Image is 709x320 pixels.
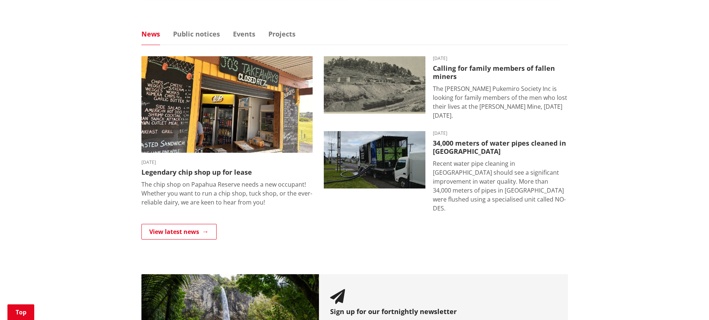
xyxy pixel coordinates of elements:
[141,224,217,240] a: View latest news
[433,64,568,80] h3: Calling for family members of fallen miners
[141,168,313,177] h3: Legendary chip shop up for lease
[7,304,34,320] a: Top
[433,84,568,120] p: The [PERSON_NAME] Pukemiro Society Inc is looking for family members of the men who lost their li...
[141,31,160,37] a: News
[433,159,568,213] p: Recent water pipe cleaning in [GEOGRAPHIC_DATA] should see a significant improvement in water qua...
[433,139,568,155] h3: 34,000 meters of water pipes cleaned in [GEOGRAPHIC_DATA]
[675,289,702,316] iframe: Messenger Launcher
[433,131,568,136] time: [DATE]
[330,308,557,316] h3: Sign up for our fortnightly newsletter
[141,56,313,153] img: Jo's takeaways, Papahua Reserve, Raglan
[141,56,313,207] a: Outdoor takeaway stand with chalkboard menus listing various foods, like burgers and chips. A fri...
[141,180,313,207] p: The chip shop on Papahua Reserve needs a new occupant! Whether you want to run a chip shop, tuck ...
[268,31,296,37] a: Projects
[433,56,568,61] time: [DATE]
[324,56,568,120] a: A black-and-white historic photograph shows a hillside with trees, small buildings, and cylindric...
[324,56,425,114] img: Glen Afton Mine 1939
[173,31,220,37] a: Public notices
[233,31,255,37] a: Events
[324,131,425,188] img: NO-DES unit flushing water pipes in Huntly
[324,131,568,213] a: [DATE] 34,000 meters of water pipes cleaned in [GEOGRAPHIC_DATA] Recent water pipe cleaning in [G...
[141,160,313,165] time: [DATE]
